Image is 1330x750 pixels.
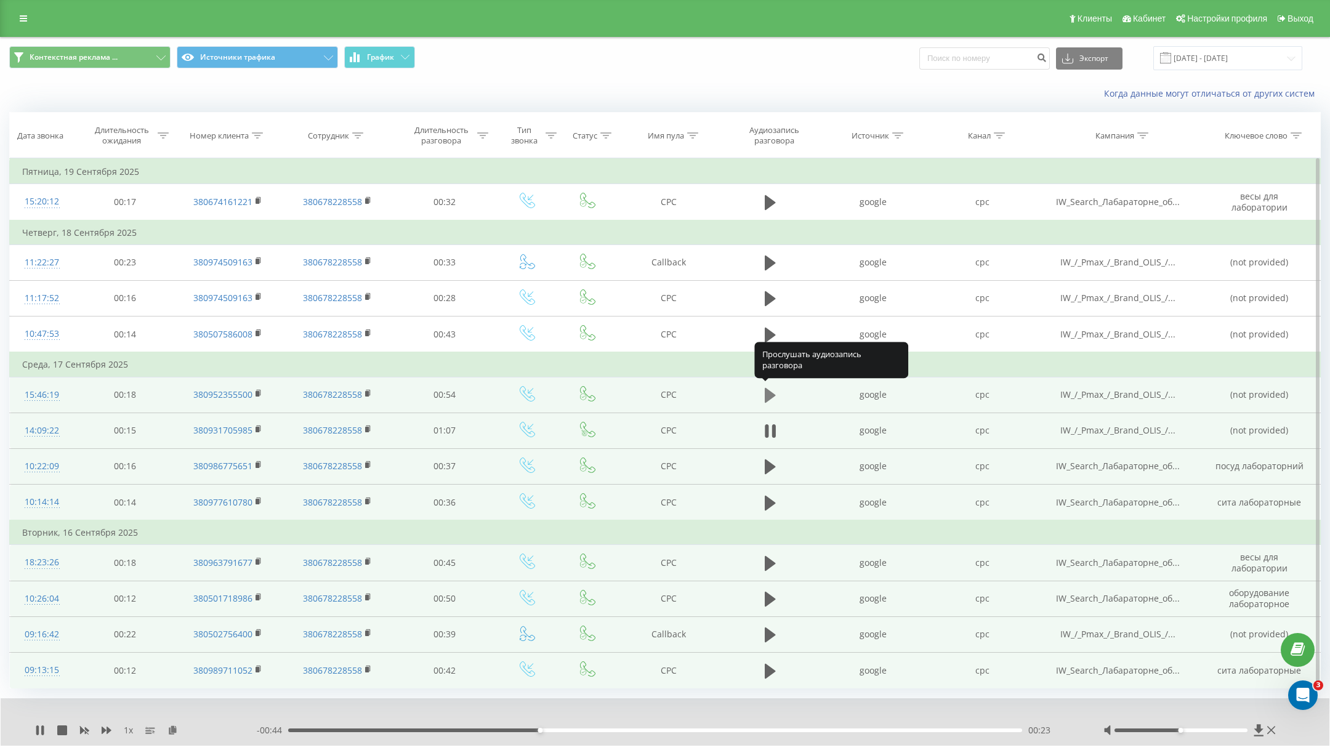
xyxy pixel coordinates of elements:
td: cpc [928,413,1037,448]
span: Кабинет [1133,14,1166,23]
td: cpc [928,244,1037,280]
td: 00:14 [75,485,175,521]
td: cpc [928,280,1037,316]
span: IW_/_Pmax_/_Brand_OLIS_/... [1060,256,1175,268]
a: 380989711052 [193,664,252,676]
td: 00:32 [394,184,495,220]
div: Прослушать аудиозапись разговора [754,342,908,378]
a: 380678228558 [303,256,362,268]
td: 00:43 [394,317,495,353]
td: (not provided) [1199,413,1320,448]
span: 00:23 [1028,724,1050,736]
span: График [367,53,394,62]
div: 18:23:26 [22,550,62,575]
span: IW_/_Pmax_/_Brand_OLIS_/... [1060,292,1175,304]
td: google [818,413,927,448]
td: 00:36 [394,485,495,521]
div: Дата звонка [17,131,63,141]
span: 3 [1313,680,1323,690]
td: 00:18 [75,545,175,581]
div: 15:46:19 [22,383,62,407]
td: СРС [616,581,722,616]
div: Accessibility label [1179,728,1183,733]
div: 10:14:14 [22,490,62,514]
a: 380678228558 [303,664,362,676]
div: 15:20:12 [22,190,62,214]
iframe: Intercom live chat [1288,680,1318,710]
a: 380974509163 [193,256,252,268]
td: google [818,581,927,616]
a: 380678228558 [303,592,362,604]
td: cpc [928,581,1037,616]
td: cpc [928,184,1037,220]
td: сита лабораторные [1199,485,1320,521]
td: Вторник, 16 Сентября 2025 [10,520,1321,545]
td: 00:12 [75,581,175,616]
td: весы для лаборатории [1199,184,1320,220]
td: google [818,377,927,413]
span: IW_Search_Лабараторне_об... [1056,557,1180,568]
a: 380501718986 [193,592,252,604]
td: Пятница, 19 Сентября 2025 [10,159,1321,184]
td: 00:12 [75,653,175,688]
span: Контекстная реклама ... [30,52,118,62]
td: cpc [928,377,1037,413]
span: IW_/_Pmax_/_Brand_OLIS_/... [1060,328,1175,340]
span: - 00:44 [257,724,288,736]
a: 380678228558 [303,424,362,436]
td: 00:18 [75,377,175,413]
td: (not provided) [1199,244,1320,280]
div: Источник [852,131,889,141]
td: Callback [616,244,722,280]
td: 00:16 [75,280,175,316]
td: Среда, 17 Сентября 2025 [10,352,1321,377]
td: google [818,448,927,484]
span: IW_Search_Лабараторне_об... [1056,460,1180,472]
td: google [818,184,927,220]
a: 380977610780 [193,496,252,508]
a: 380678228558 [303,292,362,304]
td: сита лабораторные [1199,653,1320,688]
span: IW_Search_Лабараторне_об... [1056,496,1180,508]
div: 10:22:09 [22,454,62,478]
span: IW_/_Pmax_/_Brand_OLIS_/... [1060,389,1175,400]
a: 380678228558 [303,328,362,340]
td: СРС [616,377,722,413]
a: 380502756400 [193,628,252,640]
span: Выход [1288,14,1313,23]
td: 00:16 [75,448,175,484]
div: 11:22:27 [22,251,62,275]
a: 380974509163 [193,292,252,304]
span: IW_/_Pmax_/_Brand_OLIS_/... [1060,424,1175,436]
button: График [344,46,415,68]
td: СРС [616,413,722,448]
td: СРС [616,485,722,521]
a: 380678228558 [303,196,362,208]
td: СРС [616,545,722,581]
div: Accessibility label [538,728,542,733]
td: google [818,244,927,280]
span: IW_Search_Лабараторне_об... [1056,664,1180,676]
a: 380963791677 [193,557,252,568]
div: 10:26:04 [22,587,62,611]
div: 14:09:22 [22,419,62,443]
a: 380678228558 [303,557,362,568]
td: 00:33 [394,244,495,280]
td: google [818,485,927,521]
div: 09:16:42 [22,623,62,647]
td: google [818,545,927,581]
td: оборудование лабораторное [1199,581,1320,616]
div: 09:13:15 [22,658,62,682]
div: Кампания [1095,131,1134,141]
span: IW_Search_Лабараторне_об... [1056,196,1180,208]
td: посуд лабораторний [1199,448,1320,484]
td: 00:28 [394,280,495,316]
td: Четверг, 18 Сентября 2025 [10,220,1321,245]
button: Экспорт [1056,47,1122,70]
td: СРС [616,448,722,484]
td: 00:50 [394,581,495,616]
td: 00:45 [394,545,495,581]
td: 00:37 [394,448,495,484]
td: cpc [928,485,1037,521]
a: 380952355500 [193,389,252,400]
